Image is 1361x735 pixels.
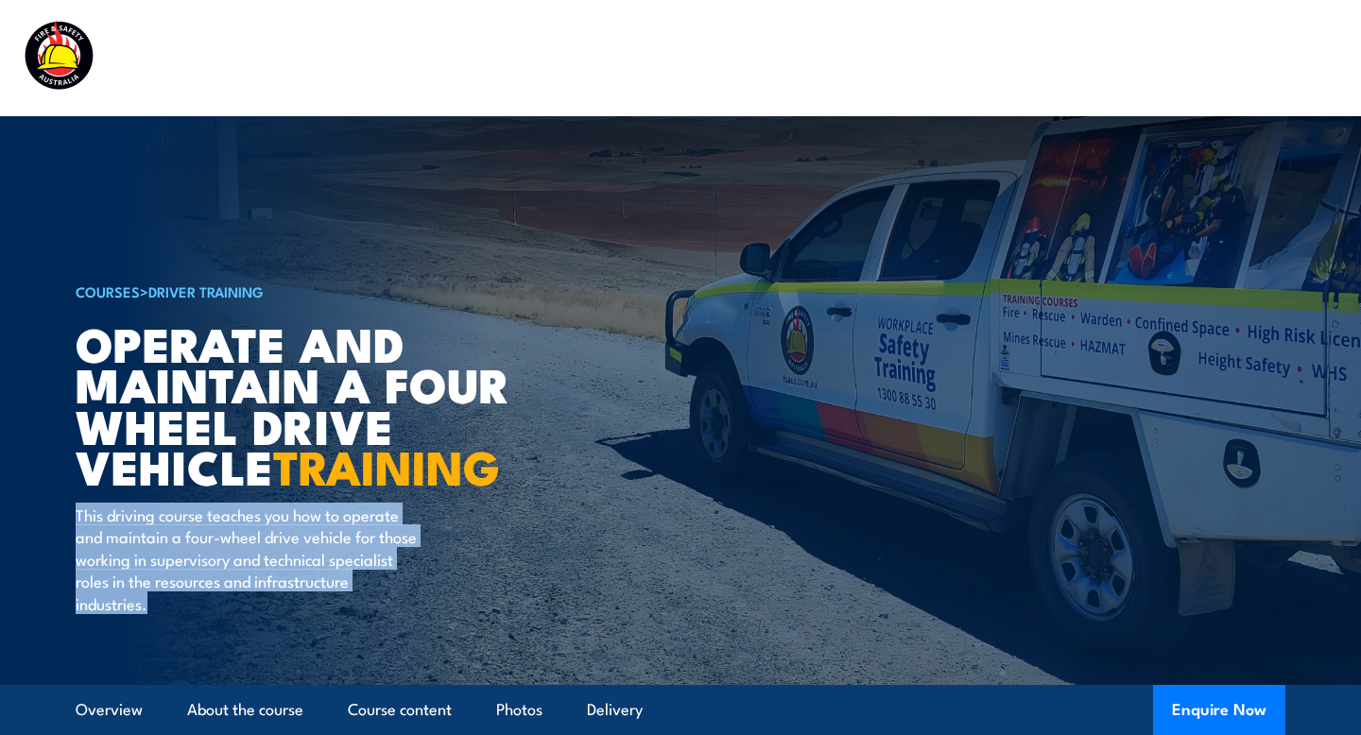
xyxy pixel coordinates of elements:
[348,685,452,735] a: Course content
[76,322,543,486] h1: Operate and Maintain a Four Wheel Drive Vehicle
[1213,33,1272,83] a: Contact
[76,504,421,614] p: This driving course teaches you how to operate and maintain a four-wheel drive vehicle for those ...
[496,685,543,735] a: Photos
[436,33,561,83] a: Course Calendar
[148,281,264,301] a: Driver Training
[76,685,143,735] a: Overview
[76,280,543,302] h6: >
[1064,33,1171,83] a: Learner Portal
[273,429,500,502] strong: TRAINING
[335,33,394,83] a: Courses
[587,685,643,735] a: Delivery
[187,685,303,735] a: About the course
[603,33,828,83] a: Emergency Response Services
[76,281,140,301] a: COURSES
[870,33,939,83] a: About Us
[981,33,1023,83] a: News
